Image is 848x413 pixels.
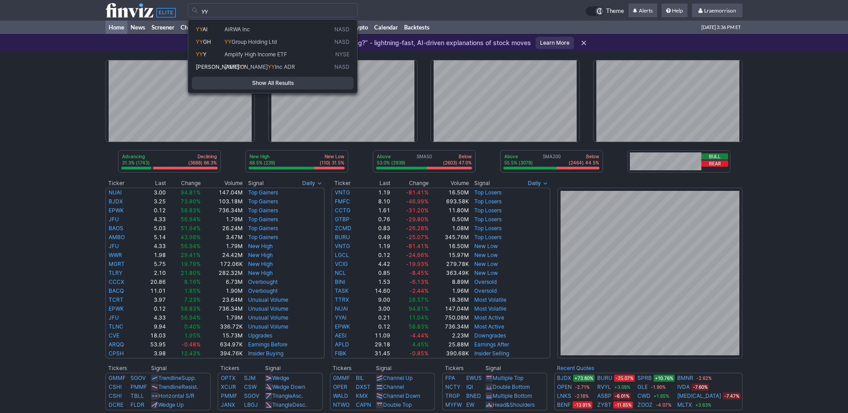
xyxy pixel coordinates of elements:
[335,305,348,312] a: NUAI
[109,323,123,330] a: TLNC
[109,287,124,294] a: BACQ
[335,270,346,276] a: NCL
[131,392,144,399] a: TBLL
[201,188,243,197] td: 147.04M
[272,383,305,390] a: Wedge Down
[406,216,429,223] span: -29.80%
[224,51,287,58] span: Amplify High Income ETF
[364,206,391,215] td: 1.61
[429,233,469,242] td: 345.76M
[701,21,741,34] span: [DATE] 3:36 PM ET
[188,153,217,160] p: Declining
[109,261,125,267] a: MGRT
[292,392,303,399] span: Asc.
[474,252,498,258] a: New Low
[248,225,278,232] a: Top Gainers
[356,401,371,408] a: CAPN
[335,350,346,357] a: FIBK
[377,160,405,166] p: 53.0% (2939)
[504,160,533,166] p: 55.5% (3078)
[139,278,166,287] td: 20.86
[335,243,350,249] a: VNTG
[272,401,307,408] a: TriangleDesc.
[248,278,278,285] a: Overbought
[429,260,469,269] td: 279.78K
[637,400,653,409] a: ZOOZ
[335,278,345,285] a: BINI
[429,251,469,260] td: 15.97M
[526,179,550,188] button: Signals interval
[244,383,257,390] a: CSW
[474,287,497,294] a: Oversold
[333,401,350,408] a: NTWO
[184,287,201,294] span: 1.85%
[201,304,243,313] td: 736.34M
[429,215,469,224] td: 6.50M
[181,216,201,223] span: 56.94%
[272,392,303,399] a: TriangleAsc.
[474,296,506,303] a: Most Volatile
[244,392,259,399] a: SGOV
[201,295,243,304] td: 23.64M
[139,260,166,269] td: 5.75
[335,216,350,223] a: GTBP
[248,287,278,294] a: Overbought
[503,153,600,167] div: SMA200
[597,374,612,383] a: BURU
[406,243,429,249] span: -81.41%
[364,295,391,304] td: 9.00
[109,383,122,390] a: CSHI
[364,188,391,197] td: 1.19
[203,38,211,45] span: GH
[356,383,371,390] a: DXST
[139,224,166,233] td: 5.03
[364,242,391,251] td: 1.19
[158,392,194,399] a: Horizontal S/R
[201,233,243,242] td: 3.47M
[188,3,358,17] input: Search
[196,51,203,58] span: YY
[557,392,571,400] a: LNKS
[109,305,124,312] a: EPWK
[109,392,122,399] a: CSHI
[677,383,690,392] a: IVDA
[474,305,506,312] a: Most Volatile
[184,278,201,285] span: 8.16%
[248,296,288,303] a: Unusual Volume
[232,38,277,45] span: Group Holding Ltd
[335,198,350,205] a: FMFC
[493,383,530,390] a: Double Bottom
[356,392,368,399] a: KMX
[474,225,502,232] a: Top Losers
[249,160,275,166] p: 68.5% (239)
[466,401,474,408] a: EW
[701,153,728,160] button: Bull
[364,287,391,295] td: 14.60
[109,270,122,276] a: TLRY
[158,375,196,381] a: TrendlineSupp.
[557,365,594,371] b: Recent Quotes
[333,392,348,399] a: WALD
[406,207,429,214] span: -31.20%
[248,261,273,267] a: New High
[139,269,166,278] td: 2.10
[334,63,350,71] span: NASD
[406,252,429,258] span: -24.66%
[188,19,358,93] div: Search
[196,63,239,70] span: [PERSON_NAME]
[158,375,181,381] span: Trendline
[429,197,469,206] td: 693.58K
[109,314,119,321] a: JFU
[332,179,364,188] th: Ticker
[201,179,243,188] th: Volume
[177,21,201,34] a: Charts
[597,383,611,392] a: RVYL
[597,392,612,400] a: ASBP
[181,198,201,205] span: 73.80%
[109,234,125,240] a: AMBO
[248,323,288,330] a: Unusual Volume
[677,392,721,400] a: [MEDICAL_DATA]
[335,225,351,232] a: ZCMD
[364,304,391,313] td: 3.00
[335,323,350,330] a: EPWK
